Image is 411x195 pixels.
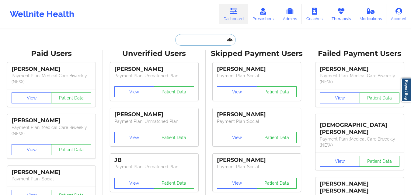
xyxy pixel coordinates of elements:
[12,144,52,155] button: View
[12,92,52,103] button: View
[327,4,355,24] a: Therapists
[320,180,399,194] div: [PERSON_NAME] [PERSON_NAME]
[217,164,297,170] p: Payment Plan : Social
[114,111,194,118] div: [PERSON_NAME]
[217,73,297,79] p: Payment Plan : Social
[257,178,297,189] button: Patient Data
[217,118,297,124] p: Payment Plan : Social
[257,86,297,97] button: Patient Data
[360,92,400,103] button: Patient Data
[12,169,91,176] div: [PERSON_NAME]
[217,178,257,189] button: View
[278,4,302,24] a: Admins
[154,178,194,189] button: Patient Data
[320,73,399,85] p: Payment Plan : Medical Care Biweekly (NEW)
[114,178,155,189] button: View
[320,66,399,73] div: [PERSON_NAME]
[217,157,297,164] div: [PERSON_NAME]
[217,66,297,73] div: [PERSON_NAME]
[114,118,194,124] p: Payment Plan : Unmatched Plan
[312,49,407,58] div: Failed Payment Users
[355,4,387,24] a: Medications
[12,73,91,85] p: Payment Plan : Medical Care Biweekly (NEW)
[154,86,194,97] button: Patient Data
[114,157,194,164] div: JB
[320,136,399,148] p: Payment Plan : Medical Care Biweekly (NEW)
[154,132,194,143] button: Patient Data
[114,164,194,170] p: Payment Plan : Unmatched Plan
[320,156,360,167] button: View
[12,117,91,124] div: [PERSON_NAME]
[107,49,201,58] div: Unverified Users
[386,4,411,24] a: Account
[210,49,304,58] div: Skipped Payment Users
[401,78,411,102] a: Report Bug
[217,111,297,118] div: [PERSON_NAME]
[320,117,399,136] div: [DEMOGRAPHIC_DATA][PERSON_NAME]
[320,92,360,103] button: View
[114,73,194,79] p: Payment Plan : Unmatched Plan
[219,4,248,24] a: Dashboard
[4,49,99,58] div: Paid Users
[302,4,327,24] a: Coaches
[12,176,91,182] p: Payment Plan : Social
[12,66,91,73] div: [PERSON_NAME]
[257,132,297,143] button: Patient Data
[360,156,400,167] button: Patient Data
[217,86,257,97] button: View
[12,124,91,137] p: Payment Plan : Medical Care Biweekly (NEW)
[248,4,278,24] a: Prescribers
[114,132,155,143] button: View
[114,66,194,73] div: [PERSON_NAME]
[51,144,91,155] button: Patient Data
[51,92,91,103] button: Patient Data
[217,132,257,143] button: View
[114,86,155,97] button: View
